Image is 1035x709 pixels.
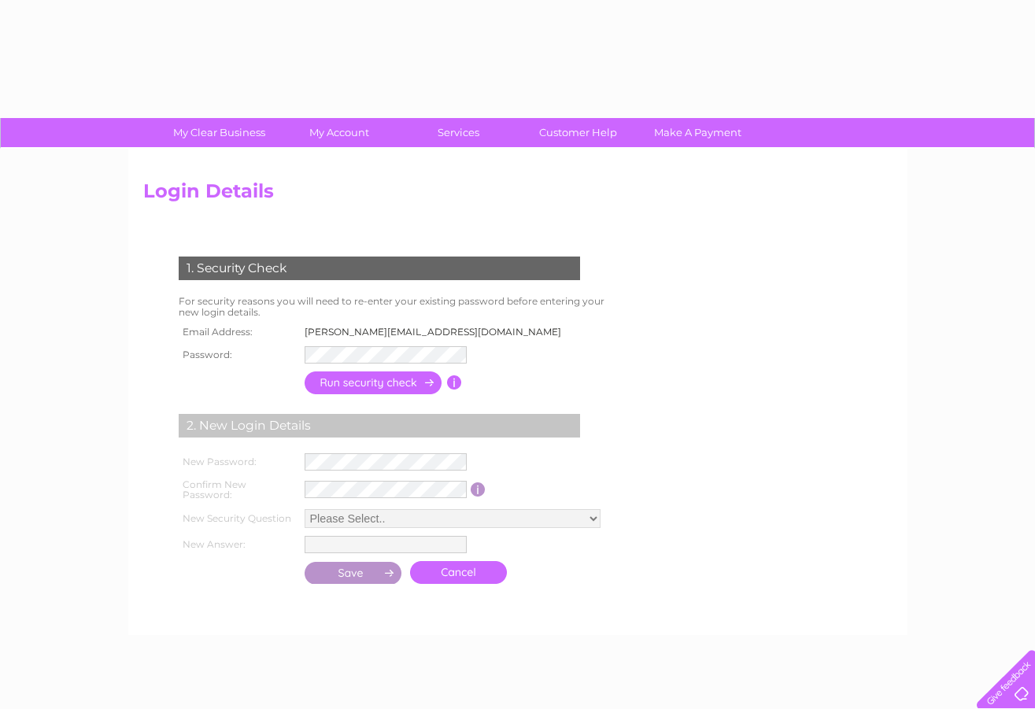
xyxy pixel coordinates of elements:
[179,257,580,280] div: 1. Security Check
[305,562,402,584] input: Submit
[175,505,301,532] th: New Security Question
[301,322,575,342] td: [PERSON_NAME][EMAIL_ADDRESS][DOMAIN_NAME]
[154,118,284,147] a: My Clear Business
[633,118,763,147] a: Make A Payment
[175,475,301,506] th: Confirm New Password:
[513,118,643,147] a: Customer Help
[175,342,301,367] th: Password:
[175,292,622,322] td: For security reasons you will need to re-enter your existing password before entering your new lo...
[394,118,523,147] a: Services
[175,322,301,342] th: Email Address:
[175,449,301,475] th: New Password:
[274,118,404,147] a: My Account
[447,375,462,390] input: Information
[471,482,486,497] input: Information
[410,561,507,584] a: Cancel
[143,180,893,210] h2: Login Details
[175,532,301,557] th: New Answer:
[179,414,580,438] div: 2. New Login Details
